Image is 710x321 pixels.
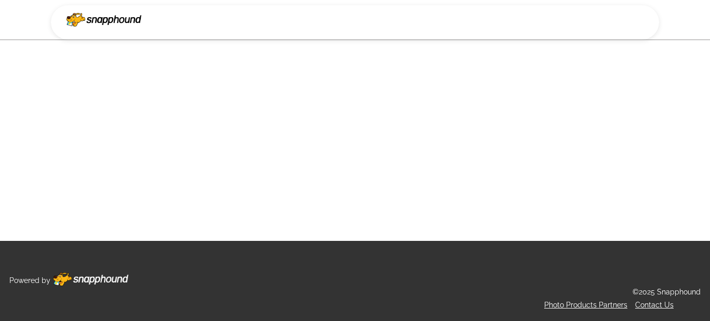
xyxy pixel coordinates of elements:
[53,273,128,286] img: Footer
[633,286,701,299] p: ©2025 Snapphound
[635,301,674,309] a: Contact Us
[67,13,141,27] img: Snapphound Logo
[9,274,50,287] p: Powered by
[544,301,627,309] a: Photo Products Partners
